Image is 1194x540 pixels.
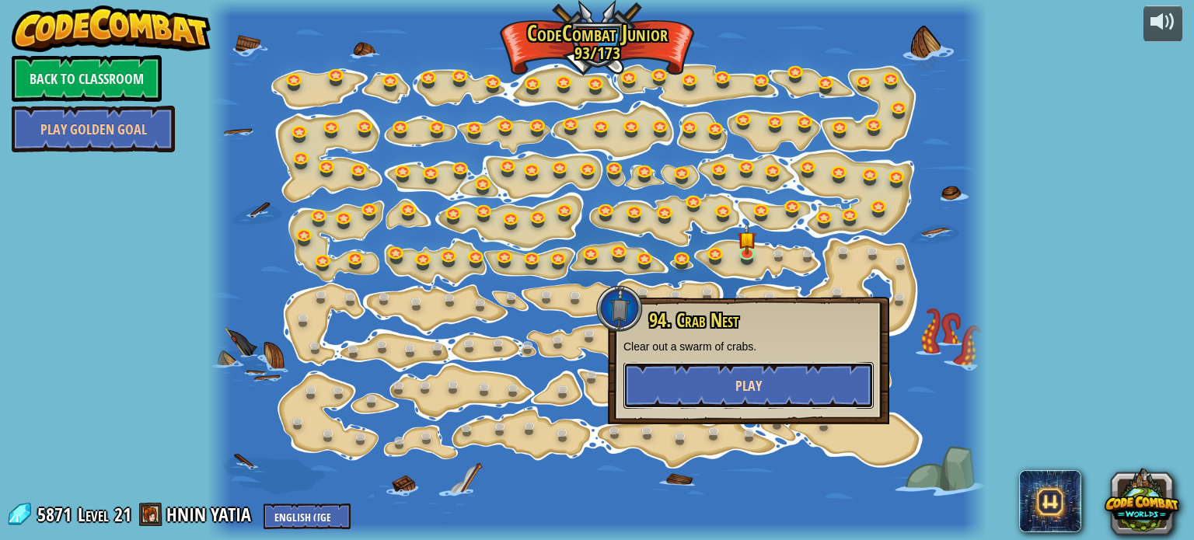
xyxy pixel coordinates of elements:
a: Back to Classroom [12,55,162,102]
span: Level [78,502,109,528]
a: Play Golden Goal [12,106,175,152]
img: CodeCombat - Learn how to code by playing a game [12,5,211,52]
p: Clear out a swarm of crabs. [623,339,874,354]
button: Adjust volume [1143,5,1182,42]
span: 5871 [37,502,76,527]
span: 94. Crab Nest [649,307,738,333]
img: level-banner-started.png [738,223,756,255]
a: HNIN YATIA [166,502,256,527]
button: Play [623,362,874,409]
span: 21 [114,502,131,527]
span: Play [735,376,762,395]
